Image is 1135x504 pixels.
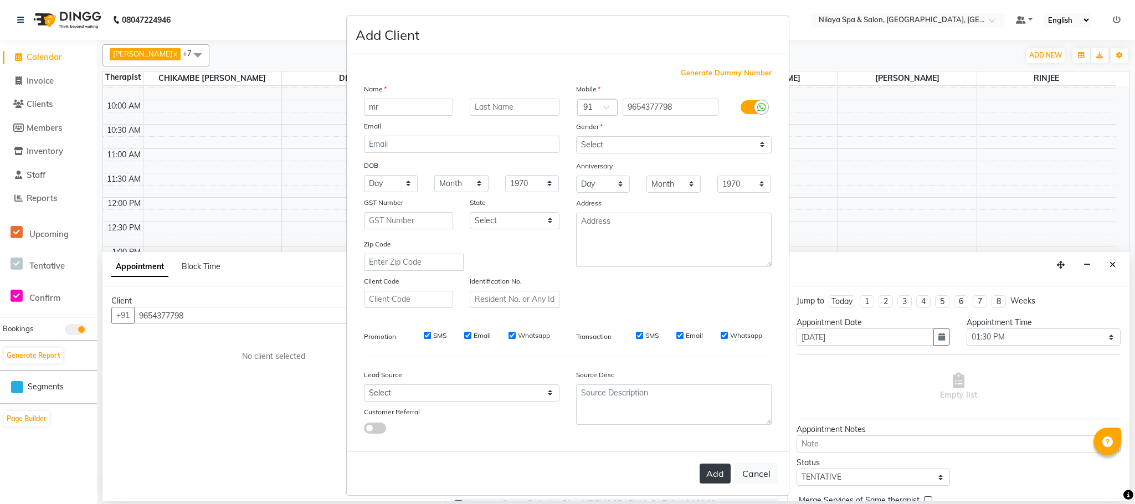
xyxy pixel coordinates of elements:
input: Resident No. or Any Id [470,291,559,308]
label: Identification No. [470,276,522,286]
label: Anniversary [576,161,613,171]
label: Address [576,198,602,208]
label: Whatsapp [730,331,762,341]
label: DOB [364,161,378,171]
label: Lead Source [364,370,402,380]
label: Source Desc [576,370,614,380]
label: Transaction [576,332,612,342]
span: Generate Dummy Number [681,68,772,79]
label: Gender [576,122,603,132]
label: Email [474,331,491,341]
input: Client Code [364,291,454,308]
label: Zip Code [364,239,391,249]
label: State [470,198,486,208]
input: Last Name [470,99,559,116]
label: Email [364,121,381,131]
h4: Add Client [356,25,419,45]
label: SMS [433,331,446,341]
label: Mobile [576,84,600,94]
label: Email [686,331,703,341]
label: Whatsapp [518,331,550,341]
input: Mobile [623,99,718,116]
label: Customer Referral [364,407,420,417]
label: GST Number [364,198,403,208]
input: First Name [364,99,454,116]
label: SMS [645,331,659,341]
label: Name [364,84,387,94]
input: Enter Zip Code [364,254,464,271]
button: Add [700,464,731,484]
input: Email [364,136,559,153]
label: Client Code [364,276,399,286]
label: Promotion [364,332,396,342]
input: GST Number [364,212,454,229]
button: Cancel [735,463,778,484]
